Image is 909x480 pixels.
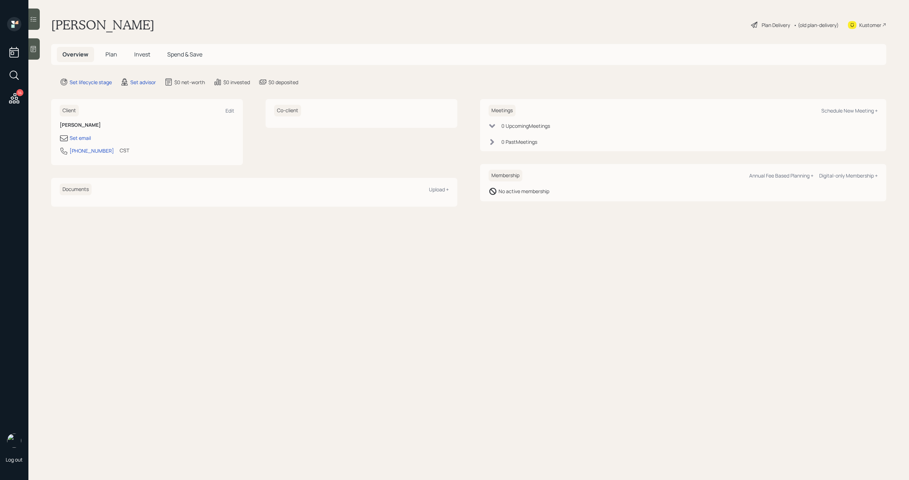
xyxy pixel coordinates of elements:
div: Plan Delivery [762,21,790,29]
div: [PHONE_NUMBER] [70,147,114,154]
h6: Membership [489,170,522,181]
div: Set advisor [130,78,156,86]
h6: Documents [60,184,92,195]
div: Annual Fee Based Planning + [749,172,813,179]
div: Set lifecycle stage [70,78,112,86]
div: $0 deposited [268,78,298,86]
div: • (old plan-delivery) [794,21,839,29]
img: michael-russo-headshot.png [7,433,21,448]
div: Set email [70,134,91,142]
div: $0 invested [223,78,250,86]
div: Upload + [429,186,449,193]
h6: [PERSON_NAME] [60,122,234,128]
span: Spend & Save [167,50,202,58]
span: Invest [134,50,150,58]
div: Edit [225,107,234,114]
div: $0 net-worth [174,78,205,86]
h1: [PERSON_NAME] [51,17,154,33]
h6: Meetings [489,105,516,116]
div: 0 Past Meeting s [501,138,537,146]
div: CST [120,147,129,154]
h6: Co-client [274,105,301,116]
span: Plan [105,50,117,58]
div: Digital-only Membership + [819,172,878,179]
div: 0 Upcoming Meeting s [501,122,550,130]
div: 14 [16,89,23,96]
div: Schedule New Meeting + [821,107,878,114]
h6: Client [60,105,79,116]
span: Overview [62,50,88,58]
div: Kustomer [859,21,881,29]
div: Log out [6,456,23,463]
div: No active membership [499,187,549,195]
